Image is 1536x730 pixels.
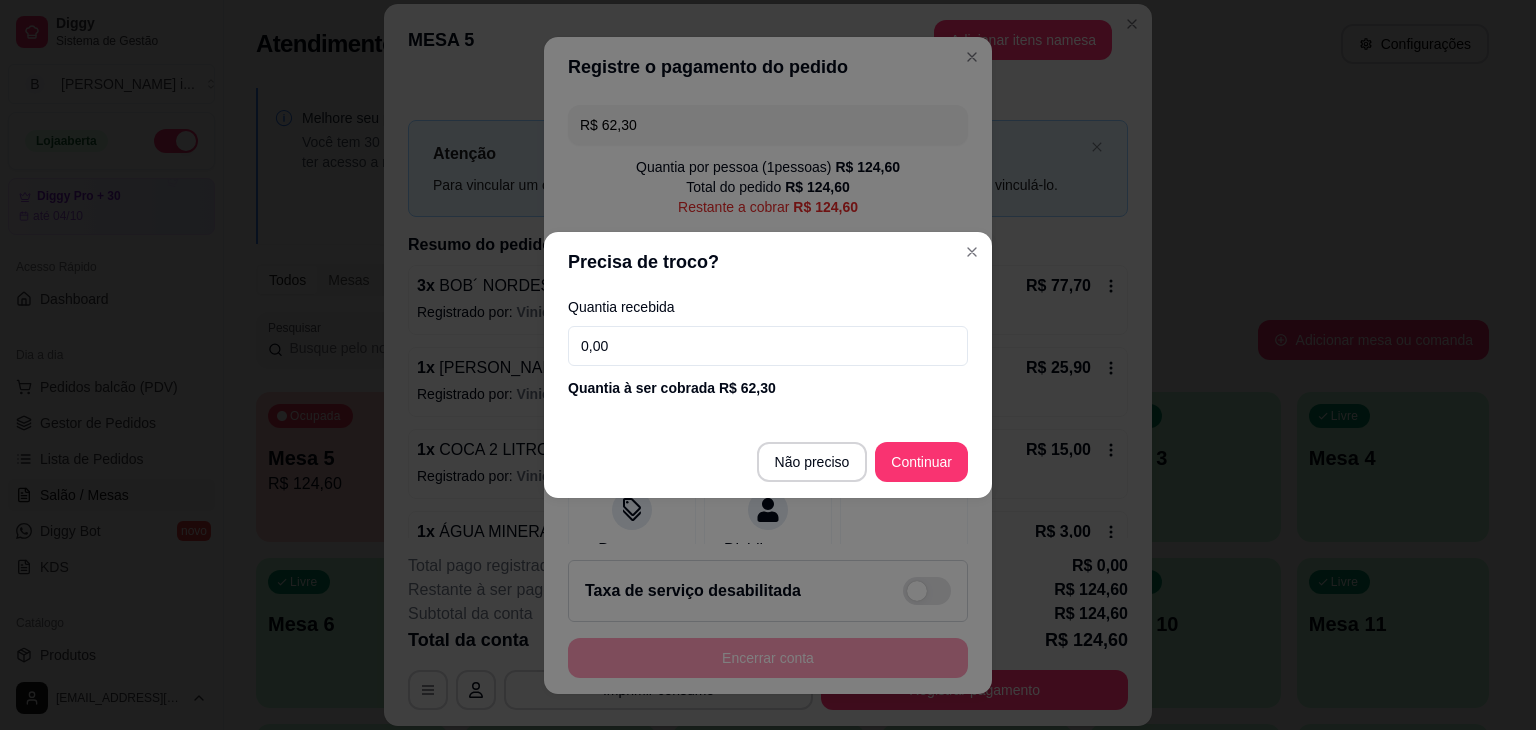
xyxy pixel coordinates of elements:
label: Quantia recebida [568,300,968,314]
header: Precisa de troco? [544,232,992,292]
button: Continuar [875,442,968,482]
button: Não preciso [757,442,868,482]
button: Close [956,236,988,268]
div: Quantia à ser cobrada R$ 62,30 [568,378,968,398]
